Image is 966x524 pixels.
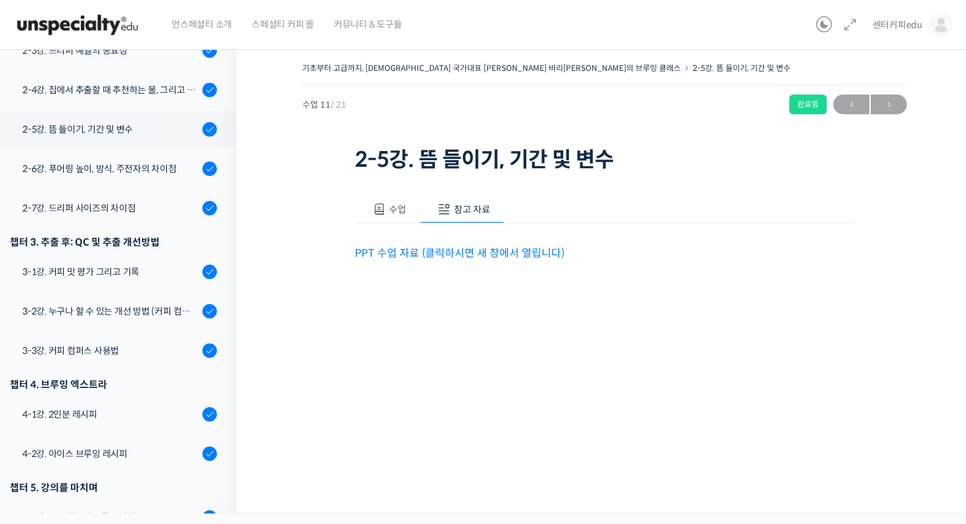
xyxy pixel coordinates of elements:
[22,201,198,215] div: 2-7강. 드리퍼 사이즈의 차이점
[10,479,217,496] div: 챕터 5. 강의를 마치며
[22,43,198,58] div: 2-3강. 드리퍼 예열의 중요성
[693,63,791,73] a: 2-5강. 뜸 들이기, 기간 및 변수
[10,233,217,251] div: 챕터 3. 추출 후: QC 및 추출 개선방법
[833,96,869,114] span: ←
[22,447,198,461] div: 4-2강. 아이스 브루잉 레시피
[302,63,681,73] a: 기초부터 고급까지, [DEMOGRAPHIC_DATA] 국가대표 [PERSON_NAME] 바리[PERSON_NAME]의 브루잉 클래스
[22,122,198,137] div: 2-5강. 뜸 들이기, 기간 및 변수
[22,162,198,176] div: 2-6강. 푸어링 높이, 방식, 주전자의 차이점
[87,415,170,448] a: 대화
[355,147,854,172] h1: 2-5강. 뜸 들이기, 기간 및 변수
[454,204,490,215] span: 참고 자료
[4,415,87,448] a: 홈
[331,99,346,110] span: / 21
[22,343,198,358] div: 3-3강. 커피 컴퍼스 사용법
[302,100,346,109] span: 수업 11
[22,304,198,318] div: 3-2강. 누구나 할 수 있는 개선 방법 (커피 컴퍼스)
[10,376,217,393] div: 챕터 4. 브루잉 엑스트라
[789,95,827,114] div: 완료함
[170,415,252,448] a: 설정
[203,435,219,445] span: 설정
[22,83,198,97] div: 2-4강. 집에서 추출할 때 추천하는 물, 그리고 이유
[22,407,198,422] div: 4-1강. 2인분 레시피
[871,96,907,114] span: →
[389,204,406,215] span: 수업
[873,19,923,31] span: 센터커피edu
[41,435,49,445] span: 홈
[22,265,198,279] div: 3-1강. 커피 맛 평가 그리고 기록
[833,95,869,114] a: ←이전
[871,95,907,114] a: 다음→
[355,246,564,260] a: PPT 수업 자료 (클릭하시면 새 창에서 열립니다)
[120,435,136,446] span: 대화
